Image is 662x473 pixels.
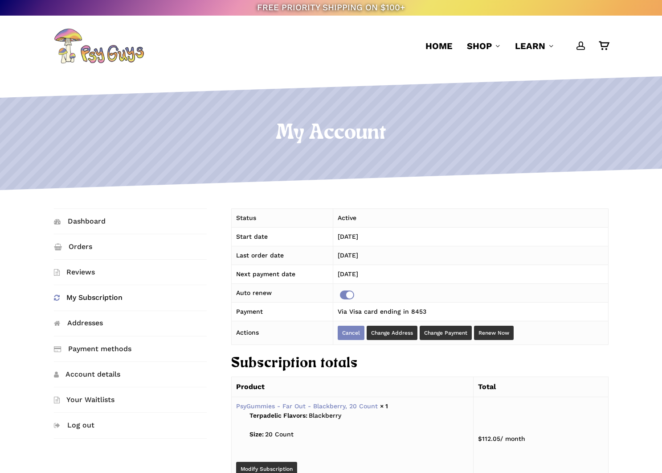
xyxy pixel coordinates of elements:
a: Dashboard [54,209,207,234]
th: Product [231,377,473,397]
p: Blackberry [249,411,469,430]
span: Home [425,41,453,51]
td: [DATE] [333,246,608,265]
a: Reviews [54,260,207,285]
span: $ [478,435,482,442]
span: Shop [467,41,492,51]
a: Cancel [338,326,364,340]
span: Learn [515,41,545,51]
img: PsyGuys [54,28,144,64]
td: Last order date [231,246,333,265]
td: Auto renew [231,283,333,302]
nav: Account pages [54,208,221,452]
td: Start date [231,227,333,246]
a: Change address [367,326,417,340]
th: Total [473,377,608,397]
strong: × 1 [380,402,388,410]
a: Learn [515,40,554,52]
td: Status [231,208,333,227]
td: Next payment date [231,265,333,283]
h2: Subscription totals [231,354,609,373]
a: Renew now [474,326,514,340]
a: Log out [54,413,207,438]
a: Payment methods [54,336,207,361]
td: [DATE] [333,227,608,246]
a: Cart [599,41,609,51]
a: Home [425,40,453,52]
td: Active [333,208,608,227]
td: Payment [231,302,333,321]
a: Shop [467,40,501,52]
a: Disable auto renew [340,291,354,298]
nav: Main Menu [418,16,609,76]
a: PsyGummies - Far Out - Blackberry, 20 Count [236,402,378,410]
a: Change payment [420,326,472,340]
a: Orders [54,234,207,259]
strong: Terpadelic Flavors: [249,411,307,420]
a: Your Waitlists [54,387,207,412]
a: Account details [54,362,207,387]
p: 20 Count [249,430,469,448]
td: Actions [231,321,333,344]
span: 112.05 [478,435,500,442]
a: Addresses [54,311,207,336]
strong: Size: [249,430,264,439]
a: My Subscription [54,285,207,310]
td: [DATE] [333,265,608,283]
span: Via Visa card ending in 8453 [338,308,426,315]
